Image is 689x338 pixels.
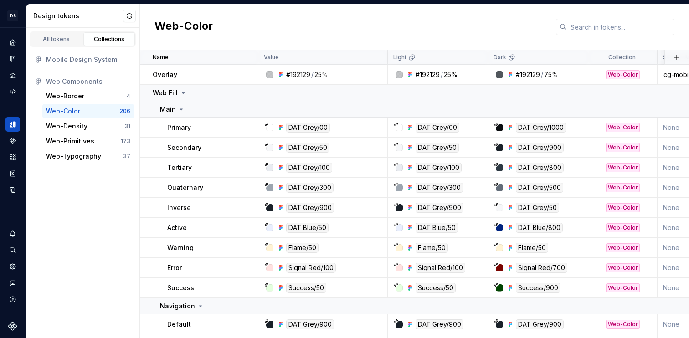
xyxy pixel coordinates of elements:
[606,283,640,292] div: Web-Color
[516,263,567,273] div: Signal Red/700
[46,92,84,101] div: Web-Border
[5,166,20,181] a: Storybook stories
[153,88,178,97] p: Web Fill
[153,54,169,61] p: Name
[46,122,87,131] div: Web-Density
[606,70,640,79] div: Web-Color
[516,203,559,213] div: DAT Grey/50
[167,223,187,232] p: Active
[167,203,191,212] p: Inverse
[127,92,130,100] div: 4
[46,107,80,116] div: Web-Color
[416,263,465,273] div: Signal Red/100
[160,302,195,311] p: Navigation
[516,70,540,79] div: #192129
[154,19,213,35] h2: Web-Color
[33,11,123,20] div: Design tokens
[153,70,177,79] p: Overlay
[119,108,130,115] div: 206
[606,263,640,272] div: Web-Color
[416,183,463,193] div: DAT Grey/300
[167,123,191,132] p: Primary
[286,123,330,133] div: DAT Grey/00
[516,283,560,293] div: Success/900
[167,143,201,152] p: Secondary
[416,163,462,173] div: DAT Grey/100
[42,149,134,164] button: Web-Typography37
[567,19,674,35] input: Search in tokens...
[416,243,448,253] div: Flame/50
[5,35,20,50] a: Home
[42,89,134,103] button: Web-Border4
[5,84,20,99] div: Code automation
[311,70,314,79] div: /
[5,226,20,241] button: Notifications
[2,6,24,26] button: DS
[516,223,563,233] div: DAT Blue/800
[314,70,328,79] div: 25%
[416,223,458,233] div: DAT Blue/50
[516,183,563,193] div: DAT Grey/500
[5,276,20,290] button: Contact support
[87,36,132,43] div: Collections
[608,54,636,61] p: Collection
[123,153,130,160] div: 37
[264,54,279,61] p: Value
[606,243,640,252] div: Web-Color
[286,163,332,173] div: DAT Grey/100
[121,138,130,145] div: 173
[167,163,192,172] p: Tertiary
[286,263,336,273] div: Signal Red/100
[286,283,326,293] div: Success/50
[5,133,20,148] a: Components
[34,36,79,43] div: All tokens
[160,105,176,114] p: Main
[167,320,191,329] p: Default
[42,104,134,118] button: Web-Color206
[416,143,459,153] div: DAT Grey/50
[42,134,134,149] a: Web-Primitives173
[46,152,101,161] div: Web-Typography
[5,117,20,132] a: Design tokens
[167,263,182,272] p: Error
[46,55,130,64] div: Mobile Design System
[5,150,20,164] a: Assets
[541,70,543,79] div: /
[516,143,564,153] div: DAT Grey/900
[5,243,20,257] button: Search ⌘K
[167,283,194,292] p: Success
[606,143,640,152] div: Web-Color
[606,203,640,212] div: Web-Color
[286,183,334,193] div: DAT Grey/300
[444,70,458,79] div: 25%
[516,319,564,329] div: DAT Grey/900
[5,259,20,274] a: Settings
[393,54,406,61] p: Light
[5,183,20,197] a: Data sources
[8,322,17,331] svg: Supernova Logo
[606,183,640,192] div: Web-Color
[516,123,566,133] div: DAT Grey/1000
[416,203,463,213] div: DAT Grey/900
[46,77,130,86] div: Web Components
[5,68,20,82] a: Analytics
[167,183,203,192] p: Quaternary
[606,123,640,132] div: Web-Color
[286,223,329,233] div: DAT Blue/50
[516,163,564,173] div: DAT Grey/800
[5,51,20,66] a: Documentation
[416,319,463,329] div: DAT Grey/900
[416,123,459,133] div: DAT Grey/00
